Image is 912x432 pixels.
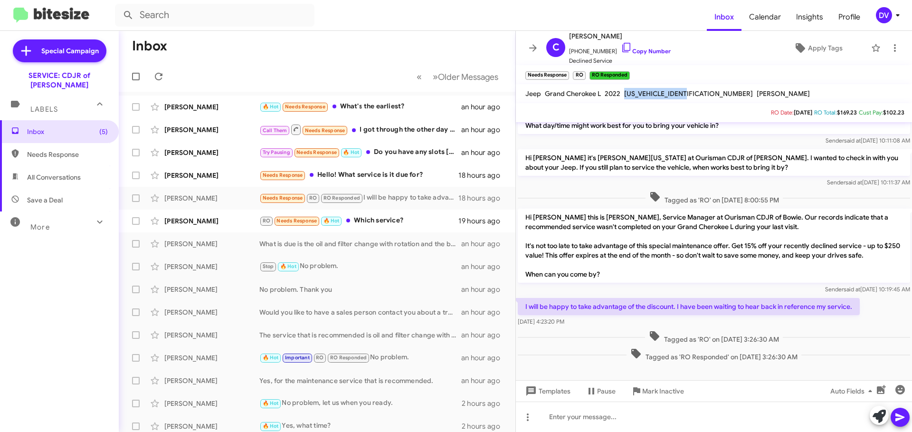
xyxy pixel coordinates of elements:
[859,109,883,116] span: Cust Pay:
[30,105,58,114] span: Labels
[164,171,259,180] div: [PERSON_NAME]
[461,330,508,340] div: an hour ago
[868,7,902,23] button: DV
[627,348,801,362] span: Tagged as 'RO Responded' on [DATE] 3:26:30 AM
[259,398,462,409] div: No problem, let us when you ready.
[259,147,461,158] div: Do you have any slots [DATE]? If not then I can drop it off any morning next week if it can be co...
[458,216,508,226] div: 19 hours ago
[844,137,861,144] span: said at
[27,150,108,159] span: Needs Response
[461,353,508,363] div: an hour ago
[461,285,508,294] div: an hour ago
[823,383,883,400] button: Auto Fields
[263,218,270,224] span: RO
[323,195,360,201] span: RO Responded
[285,355,310,361] span: Important
[263,400,279,406] span: 🔥 Hot
[525,71,569,80] small: Needs Response
[516,383,578,400] button: Templates
[569,30,671,42] span: [PERSON_NAME]
[280,263,296,269] span: 🔥 Hot
[518,209,910,283] p: Hi [PERSON_NAME] this is [PERSON_NAME], Service Manager at Ourisman CDJR of Bowie. Our records in...
[411,67,504,86] nav: Page navigation example
[164,399,259,408] div: [PERSON_NAME]
[263,172,303,178] span: Needs Response
[845,179,862,186] span: said at
[259,330,461,340] div: The service that is recommended is oil and filter change with rotation and the brake fluid servic...
[164,330,259,340] div: [PERSON_NAME]
[876,7,892,23] div: DV
[263,127,287,134] span: Call Them
[827,179,910,186] span: Sender [DATE] 10:11:37 AM
[825,286,910,293] span: Sender [DATE] 10:19:45 AM
[462,422,508,431] div: 2 hours ago
[164,216,259,226] div: [PERSON_NAME]
[30,223,50,231] span: More
[263,423,279,429] span: 🔥 Hot
[433,71,438,83] span: »
[605,89,620,98] span: 2022
[164,422,259,431] div: [PERSON_NAME]
[578,383,623,400] button: Pause
[518,149,910,176] p: Hi [PERSON_NAME] it's [PERSON_NAME][US_STATE] at Ourisman CDJR of [PERSON_NAME]. I wanted to chec...
[115,4,314,27] input: Search
[826,137,910,144] span: Sender [DATE] 10:11:08 AM
[164,125,259,134] div: [PERSON_NAME]
[164,102,259,112] div: [PERSON_NAME]
[461,262,508,271] div: an hour ago
[263,149,290,155] span: Try Pausing
[552,40,560,55] span: C
[461,307,508,317] div: an hour ago
[814,109,837,116] span: RO Total:
[569,56,671,66] span: Declined Service
[296,149,337,155] span: Needs Response
[276,218,317,224] span: Needs Response
[132,38,167,54] h1: Inbox
[417,71,422,83] span: «
[461,148,508,157] div: an hour ago
[343,149,359,155] span: 🔥 Hot
[831,3,868,31] span: Profile
[623,383,692,400] button: Mark Inactive
[164,353,259,363] div: [PERSON_NAME]
[525,89,541,98] span: Jeep
[458,193,508,203] div: 18 hours ago
[621,48,671,55] a: Copy Number
[13,39,106,62] a: Special Campaign
[794,109,812,116] span: [DATE]
[771,109,794,116] span: RO Date:
[259,376,461,385] div: Yes, for the maintenance service that is recommended.
[259,170,458,181] div: Hello! What service is it due for?
[808,39,843,57] span: Apply Tags
[27,127,108,136] span: Inbox
[41,46,99,56] span: Special Campaign
[316,355,323,361] span: RO
[164,307,259,317] div: [PERSON_NAME]
[741,3,788,31] a: Calendar
[427,67,504,86] button: Next
[458,171,508,180] div: 18 hours ago
[27,173,81,182] span: All Conversations
[259,352,461,363] div: No problem.
[837,109,857,116] span: $169.23
[461,125,508,134] div: an hour ago
[830,383,876,400] span: Auto Fields
[27,195,63,205] span: Save a Deal
[323,218,340,224] span: 🔥 Hot
[164,376,259,385] div: [PERSON_NAME]
[597,383,616,400] span: Pause
[164,239,259,249] div: [PERSON_NAME]
[518,298,860,315] p: I will be happy to take advantage of the discount. I have been waiting to hear back in reference ...
[411,67,427,86] button: Previous
[263,355,279,361] span: 🔥 Hot
[624,89,753,98] span: [US_VEHICLE_IDENTIFICATION_NUMBER]
[259,307,461,317] div: Would you like to have a sales person contact you about a trade in?
[461,102,508,112] div: an hour ago
[707,3,741,31] a: Inbox
[259,421,462,432] div: Yes, what time?
[569,42,671,56] span: [PHONE_NUMBER]
[788,3,831,31] a: Insights
[757,89,810,98] span: [PERSON_NAME]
